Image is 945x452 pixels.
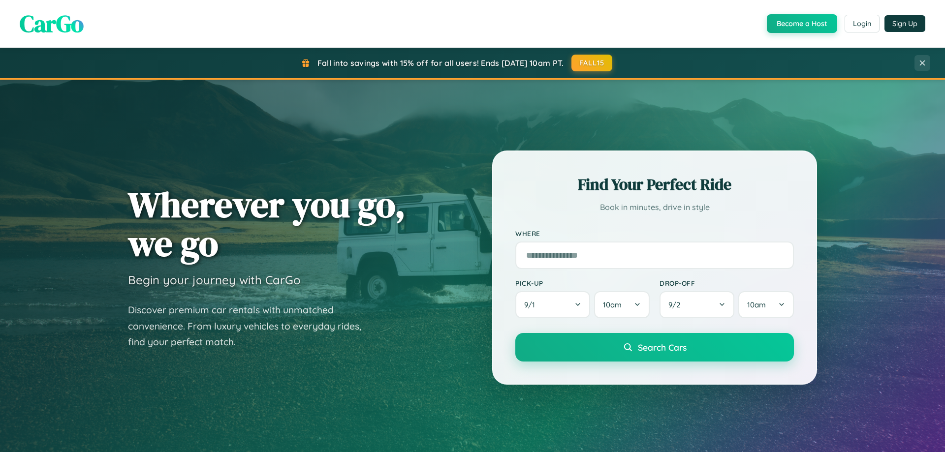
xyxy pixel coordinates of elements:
[515,279,650,287] label: Pick-up
[515,200,794,214] p: Book in minutes, drive in style
[515,291,590,318] button: 9/1
[767,14,837,33] button: Become a Host
[738,291,794,318] button: 10am
[747,300,766,309] span: 10am
[668,300,685,309] span: 9 / 2
[128,272,301,287] h3: Begin your journey with CarGo
[660,279,794,287] label: Drop-off
[845,15,880,32] button: Login
[515,333,794,362] button: Search Cars
[594,291,650,318] button: 10am
[128,185,406,263] h1: Wherever you go, we go
[515,229,794,238] label: Where
[128,302,374,350] p: Discover premium car rentals with unmatched convenience. From luxury vehicles to everyday rides, ...
[524,300,540,309] span: 9 / 1
[638,342,687,353] span: Search Cars
[884,15,925,32] button: Sign Up
[317,58,564,68] span: Fall into savings with 15% off for all users! Ends [DATE] 10am PT.
[571,55,613,71] button: FALL15
[20,7,84,40] span: CarGo
[660,291,734,318] button: 9/2
[515,174,794,195] h2: Find Your Perfect Ride
[603,300,622,309] span: 10am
